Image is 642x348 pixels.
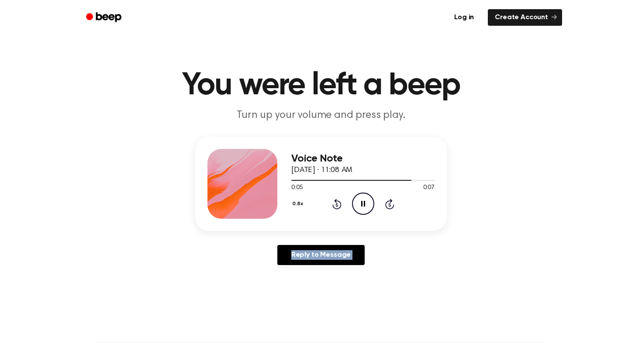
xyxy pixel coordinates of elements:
[423,183,435,193] span: 0:07
[277,245,365,265] a: Reply to Message
[97,70,545,101] h1: You were left a beep
[153,108,489,123] p: Turn up your volume and press play.
[291,183,303,193] span: 0:05
[291,166,352,174] span: [DATE] · 11:08 AM
[291,196,306,211] button: 0.8x
[80,9,129,26] a: Beep
[445,7,483,28] a: Log in
[291,153,435,165] h3: Voice Note
[488,9,562,26] a: Create Account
